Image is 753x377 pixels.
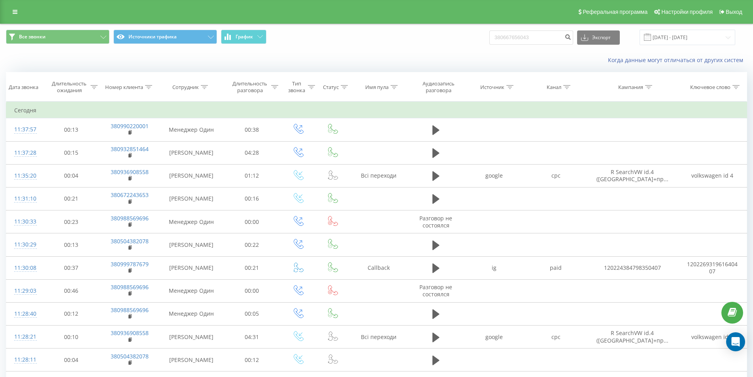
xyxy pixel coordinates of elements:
div: Номер клиента [105,84,143,91]
td: 00:10 [43,326,100,349]
td: 120224384798350407 [587,256,678,279]
td: 00:13 [43,233,100,256]
span: Настройки профиля [661,9,713,15]
td: [PERSON_NAME] [159,326,223,349]
div: Сотрудник [172,84,199,91]
td: 00:12 [223,349,281,371]
td: Всі переходи [349,164,408,187]
td: 04:31 [223,326,281,349]
td: 00:38 [223,118,281,141]
td: Callback [349,256,408,279]
td: [PERSON_NAME] [159,141,223,164]
td: 00:46 [43,279,100,302]
td: 00:04 [43,164,100,187]
div: Статус [323,84,339,91]
div: Open Intercom Messenger [726,332,745,351]
span: Разговор не состоялся [419,214,452,229]
td: Сегодня [6,102,747,118]
td: paid [525,256,587,279]
span: Разговор не состоялся [419,283,452,298]
td: [PERSON_NAME] [159,233,223,256]
span: Выход [726,9,742,15]
div: 11:30:33 [14,214,35,229]
td: 00:15 [43,141,100,164]
a: 380672243653 [111,191,149,199]
td: 00:16 [223,187,281,210]
td: 00:37 [43,256,100,279]
span: R SearchVW id.4 ([GEOGRAPHIC_DATA]+пр... [596,329,668,344]
td: [PERSON_NAME] [159,349,223,371]
td: ig [463,256,525,279]
div: Канал [547,84,561,91]
div: Длительность разговора [230,80,270,94]
td: 00:22 [223,233,281,256]
div: Тип звонка [287,80,306,94]
button: Источники трафика [113,30,217,44]
div: 11:31:10 [14,191,35,206]
div: 11:30:29 [14,237,35,252]
a: Когда данные могут отличаться от других систем [608,56,747,64]
div: Кампания [618,84,643,91]
button: График [221,30,266,44]
button: Экспорт [577,30,620,45]
a: 380504382078 [111,237,149,245]
a: 380936908558 [111,168,149,176]
td: Всі переходи [349,326,408,349]
td: [PERSON_NAME] [159,187,223,210]
div: 11:35:20 [14,168,35,184]
td: 00:04 [43,349,100,371]
div: Длительность ожидания [50,80,89,94]
td: [PERSON_NAME] [159,164,223,187]
td: 00:23 [43,210,100,233]
div: 11:28:40 [14,306,35,322]
td: 04:28 [223,141,281,164]
td: 120226931961640407 [678,256,747,279]
td: volkswagen id 4 [678,164,747,187]
td: Менеджер Один [159,302,223,325]
a: 380932851464 [111,145,149,153]
span: Все звонки [19,34,45,40]
td: cpc [525,326,587,349]
a: 380999787679 [111,260,149,268]
td: 01:12 [223,164,281,187]
td: google [463,326,525,349]
div: Ключевое слово [690,84,730,91]
td: 00:00 [223,210,281,233]
td: 00:21 [223,256,281,279]
span: График [236,34,253,40]
span: R SearchVW id.4 ([GEOGRAPHIC_DATA]+пр... [596,168,668,183]
span: Реферальная программа [583,9,647,15]
a: 380936908558 [111,329,149,337]
div: 11:37:57 [14,122,35,137]
a: 380988569696 [111,283,149,291]
td: 00:21 [43,187,100,210]
button: Все звонки [6,30,109,44]
input: Поиск по номеру [489,30,573,45]
div: 11:30:08 [14,260,35,276]
a: 380988569696 [111,306,149,314]
td: volkswagen id 4 [678,326,747,349]
div: 11:28:21 [14,329,35,345]
td: google [463,164,525,187]
a: 380988569696 [111,214,149,222]
td: [PERSON_NAME] [159,256,223,279]
td: 00:13 [43,118,100,141]
a: 380504382078 [111,352,149,360]
div: Имя пула [365,84,389,91]
td: Менеджер Один [159,279,223,302]
td: Менеджер Один [159,118,223,141]
a: 380990220001 [111,122,149,130]
td: cpc [525,164,587,187]
div: 11:28:11 [14,352,35,368]
div: Аудиозапись разговора [415,80,461,94]
div: Дата звонка [9,84,38,91]
td: 00:12 [43,302,100,325]
div: 11:37:28 [14,145,35,161]
td: Менеджер Один [159,210,223,233]
td: 00:05 [223,302,281,325]
div: 11:29:03 [14,283,35,299]
div: Источник [480,84,504,91]
td: 00:00 [223,279,281,302]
